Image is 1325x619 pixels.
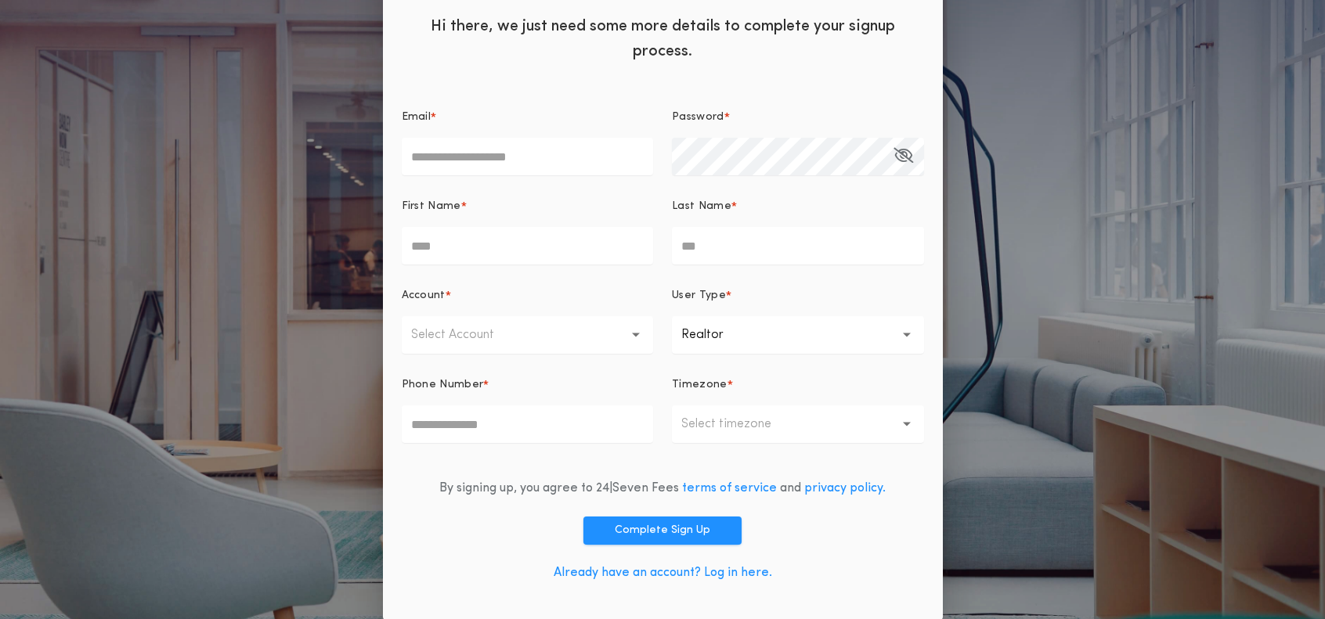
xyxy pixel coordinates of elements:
[682,482,777,495] a: terms of service
[402,405,654,443] input: Phone Number*
[383,2,943,72] div: Hi there, we just need some more details to complete your signup process.
[402,138,654,175] input: Email*
[402,199,461,214] p: First Name
[411,326,519,344] p: Select Account
[554,567,772,579] a: Already have an account? Log in here.
[672,316,924,354] button: Realtor
[681,326,749,344] p: Realtor
[894,138,913,175] button: Password*
[402,227,654,265] input: First Name*
[672,288,726,304] p: User Type
[672,405,924,443] button: Select timezone
[672,227,924,265] input: Last Name*
[402,288,446,304] p: Account
[672,110,724,125] p: Password
[681,415,796,434] p: Select timezone
[583,516,742,545] button: Complete Sign Up
[402,110,431,125] p: Email
[672,199,731,214] p: Last Name
[402,377,484,393] p: Phone Number
[439,479,886,498] div: By signing up, you agree to 24|Seven Fees and
[672,138,924,175] input: Password*
[804,482,886,495] a: privacy policy.
[672,377,727,393] p: Timezone
[402,316,654,354] button: Select Account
